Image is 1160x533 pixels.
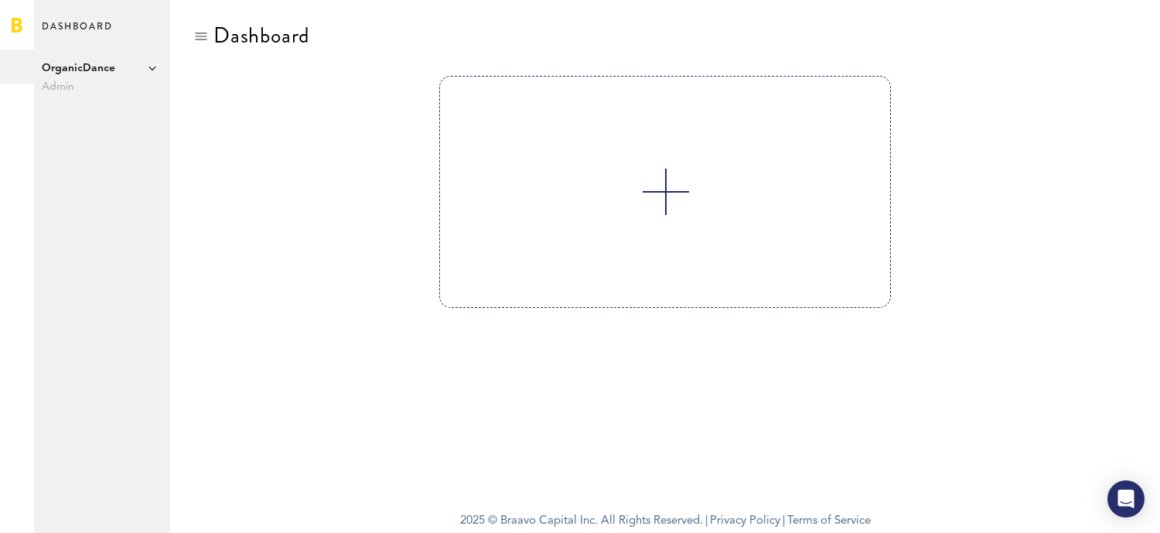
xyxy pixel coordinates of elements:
[787,515,871,527] a: Terms of Service
[42,77,162,96] span: Admin
[710,515,780,527] a: Privacy Policy
[42,59,162,77] span: OrganicDance
[460,510,703,533] span: 2025 © Braavo Capital Inc. All Rights Reserved.
[42,17,113,50] span: Dashboard
[1107,480,1145,518] div: Open Intercom Messenger
[213,23,309,48] div: Dashboard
